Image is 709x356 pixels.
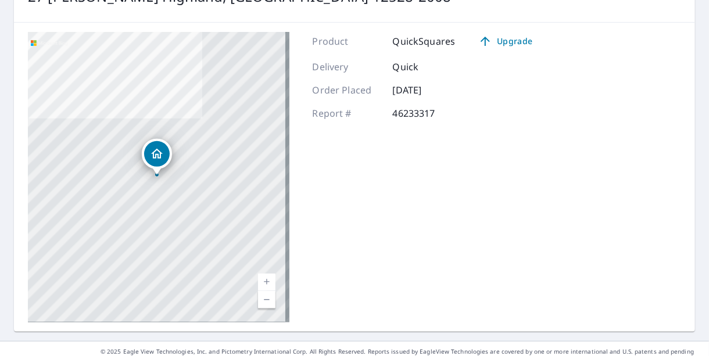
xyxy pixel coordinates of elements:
[393,83,463,97] p: [DATE]
[313,106,382,120] p: Report #
[313,83,382,97] p: Order Placed
[476,34,535,48] span: Upgrade
[393,106,463,120] p: 46233317
[313,60,382,74] p: Delivery
[393,34,456,48] p: QuickSquares
[258,291,275,308] a: Current Level 17, Zoom Out
[469,32,542,51] a: Upgrade
[313,34,382,48] p: Product
[393,60,463,74] p: Quick
[142,139,172,175] div: Dropped pin, building 1, Residential property, 27 Troy Ln Highland, NY 12528-2008
[258,274,275,291] a: Current Level 17, Zoom In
